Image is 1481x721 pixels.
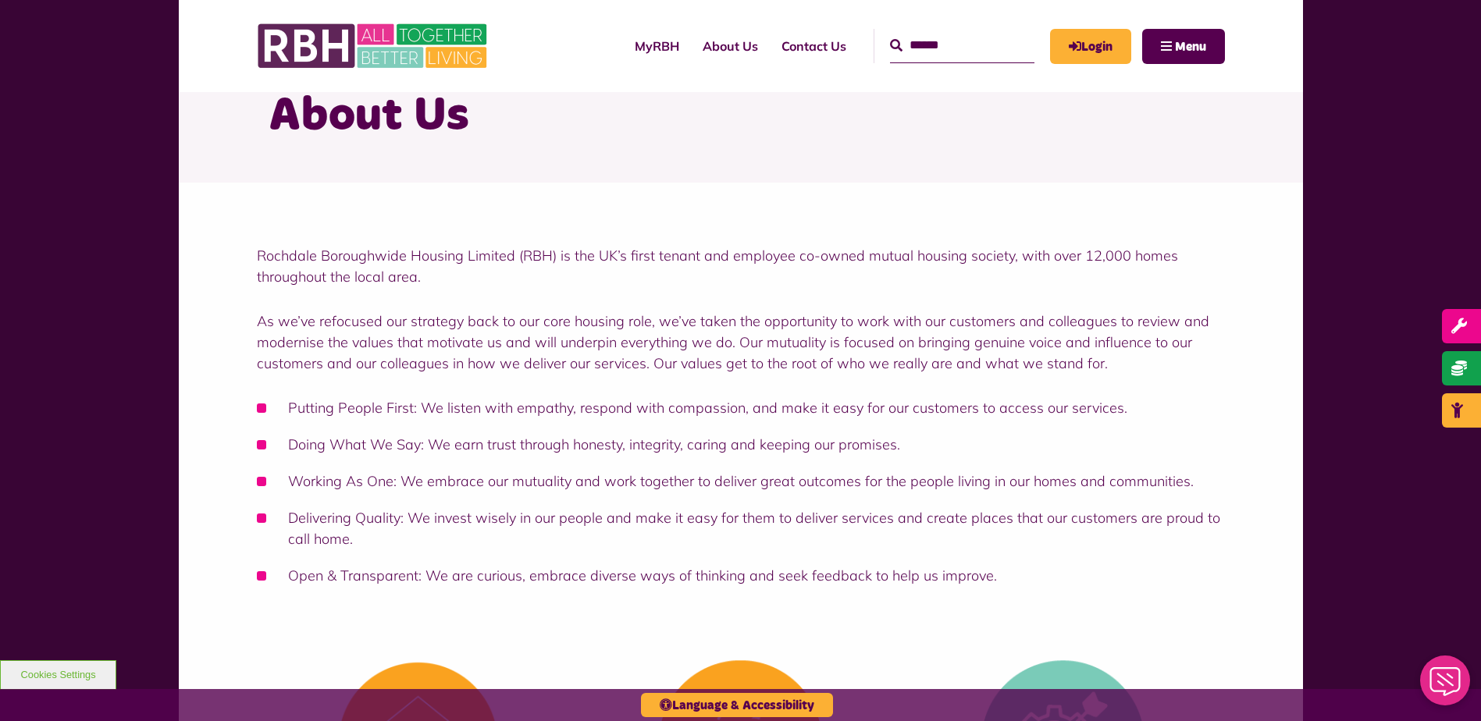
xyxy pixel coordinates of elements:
[890,29,1034,62] input: Search
[257,311,1225,374] p: As we’ve refocused our strategy back to our core housing role, we’ve taken the opportunity to wor...
[691,25,770,67] a: About Us
[269,86,1213,147] h1: About Us
[1411,651,1481,721] iframe: Netcall Web Assistant for live chat
[257,565,1225,586] li: Open & Transparent: We are curious, embrace diverse ways of thinking and seek feedback to help us...
[257,245,1225,287] p: Rochdale Boroughwide Housing Limited (RBH) is the UK’s first tenant and employee co-owned mutual ...
[1175,41,1206,53] span: Menu
[641,693,833,717] button: Language & Accessibility
[257,507,1225,549] li: Delivering Quality: We invest wisely in our people and make it easy for them to deliver services ...
[1142,29,1225,64] button: Navigation
[770,25,858,67] a: Contact Us
[623,25,691,67] a: MyRBH
[257,397,1225,418] li: Putting People First: We listen with empathy, respond with compassion, and make it easy for our c...
[257,16,491,76] img: RBH
[257,471,1225,492] li: Working As One: We embrace our mutuality and work together to deliver great outcomes for the peop...
[1050,29,1131,64] a: MyRBH
[257,434,1225,455] li: Doing What We Say: We earn trust through honesty, integrity, caring and keeping our promises.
